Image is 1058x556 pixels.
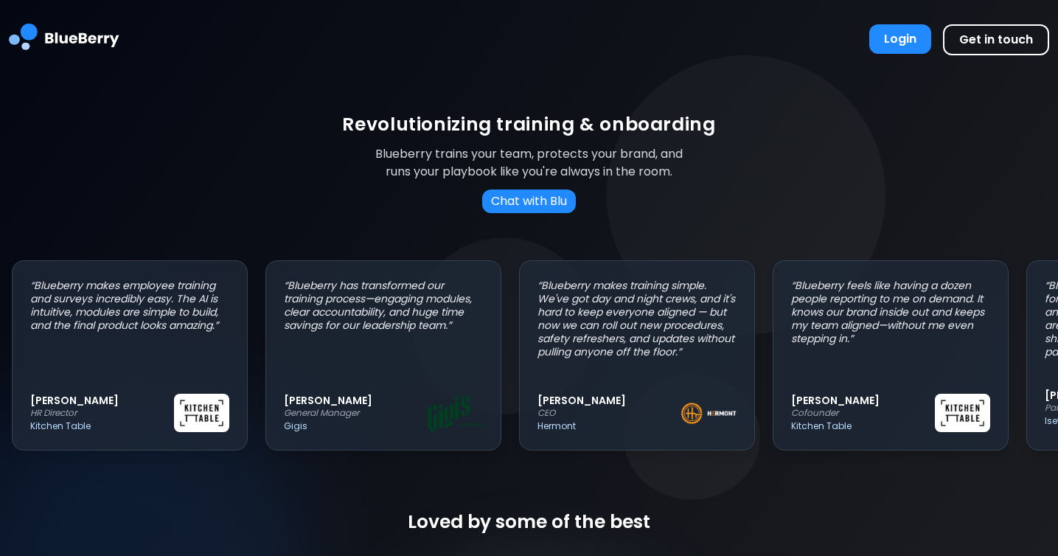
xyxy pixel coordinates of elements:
p: Kitchen Table [30,420,174,432]
p: HR Director [30,407,174,419]
p: [PERSON_NAME] [30,394,174,407]
p: [PERSON_NAME] [284,394,428,407]
p: Blueberry trains your team, protects your brand, and runs your playbook like you're always in the... [364,145,695,181]
h2: Loved by some of the best [211,510,848,534]
img: BlueBerry Logo [9,12,119,67]
h1: Revolutionizing training & onboarding [342,112,715,136]
button: Login [869,24,931,54]
button: Get in touch [943,24,1049,55]
span: Get in touch [959,31,1033,48]
button: Chat with Blu [482,190,576,213]
img: Hermont logo [681,403,737,424]
img: Gigis logo [428,395,483,431]
img: Kitchen Table logo [174,394,229,432]
p: “ Blueberry makes training simple. We've got day and night crews, and it's hard to keep everyone ... [537,279,737,358]
p: “ Blueberry makes employee training and surveys incredibly easy. The AI is intuitive, modules are... [30,279,229,332]
p: [PERSON_NAME] [537,394,681,407]
p: “ Blueberry has transformed our training process—engaging modules, clear accountability, and huge... [284,279,483,332]
p: CEO [537,407,681,419]
p: Gigis [284,420,428,432]
p: Hermont [537,420,681,432]
img: Kitchen Table logo [935,394,990,432]
p: [PERSON_NAME] [791,394,935,407]
p: Kitchen Table [791,420,935,432]
p: General Manager [284,407,428,419]
p: “ Blueberry feels like having a dozen people reporting to me on demand. It knows our brand inside... [791,279,990,345]
p: Cofounder [791,407,935,419]
a: Login [869,24,931,55]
